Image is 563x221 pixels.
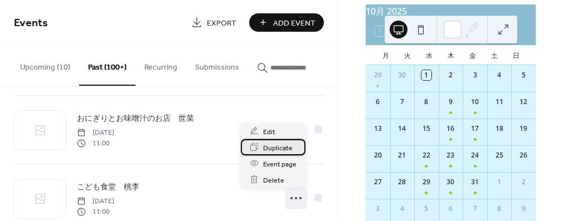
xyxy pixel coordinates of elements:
div: 8 [494,204,504,214]
div: 6 [445,204,455,214]
div: 25 [494,150,504,160]
div: 11 [494,97,504,107]
div: 12 [518,97,528,107]
div: 5 [421,204,431,214]
div: 28 [397,177,407,187]
span: Edit [263,126,275,137]
span: 11:00 [77,207,114,217]
span: [DATE] [77,128,114,138]
div: 7 [470,204,480,214]
div: 15 [421,124,431,134]
button: Recurring [135,45,186,85]
div: 26 [518,150,528,160]
button: Past (100+) [79,45,135,86]
div: 1 [494,177,504,187]
div: 木 [440,45,462,65]
div: 24 [470,150,480,160]
div: 6 [373,97,383,107]
a: Export [183,13,245,32]
div: 4 [494,70,504,80]
span: こども食堂 桃李 [77,181,139,193]
div: 4 [397,204,407,214]
div: 5 [518,70,528,80]
div: 1 [421,70,431,80]
div: 8 [421,97,431,107]
div: 3 [373,204,383,214]
div: 19 [518,124,528,134]
div: 30 [445,177,455,187]
div: 23 [445,150,455,160]
div: 3 [470,70,480,80]
div: 17 [470,124,480,134]
div: 9 [445,97,455,107]
div: 13 [373,124,383,134]
span: Event page [263,158,297,170]
div: 火 [396,45,418,65]
span: 11:00 [77,138,114,148]
a: おにぎりとお味噌汁のお店 世菜 [77,112,194,125]
span: Add Event [273,17,316,29]
span: Events [14,12,48,34]
div: 金 [462,45,483,65]
div: 2 [445,70,455,80]
a: こども食堂 桃李 [77,180,139,193]
div: 21 [397,150,407,160]
div: 29 [421,177,431,187]
span: おにぎりとお味噌汁のお店 世菜 [77,113,194,125]
div: 10月 2025 [366,4,536,18]
span: Duplicate [263,142,293,154]
div: 16 [445,124,455,134]
div: 18 [494,124,504,134]
button: Submissions [186,45,248,85]
span: Export [207,17,236,29]
div: 27 [373,177,383,187]
div: 月 [375,45,396,65]
div: 14 [397,124,407,134]
div: 20 [373,150,383,160]
div: 2 [518,177,528,187]
div: 日 [505,45,527,65]
span: [DATE] [77,197,114,207]
div: 土 [483,45,505,65]
div: 29 [373,70,383,80]
div: 31 [470,177,480,187]
div: 9 [518,204,528,214]
div: 30 [397,70,407,80]
div: 7 [397,97,407,107]
div: 22 [421,150,431,160]
div: 10 [470,97,480,107]
button: Add Event [249,13,324,32]
button: Upcoming (10) [11,45,79,85]
div: 水 [418,45,440,65]
span: Delete [263,174,284,186]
